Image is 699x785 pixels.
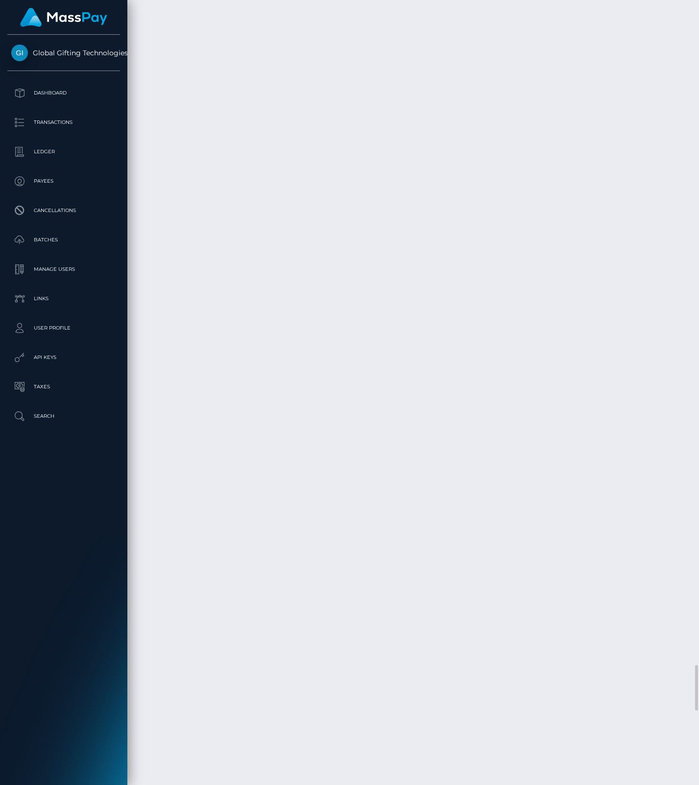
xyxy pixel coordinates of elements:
[11,233,116,247] p: Batches
[11,144,116,159] p: Ledger
[7,375,120,399] a: Taxes
[7,81,120,105] a: Dashboard
[7,257,120,282] a: Manage Users
[11,262,116,277] p: Manage Users
[7,345,120,370] a: API Keys
[7,404,120,428] a: Search
[11,321,116,335] p: User Profile
[7,198,120,223] a: Cancellations
[7,228,120,252] a: Batches
[11,350,116,365] p: API Keys
[11,45,28,61] img: Global Gifting Technologies Inc
[7,140,120,164] a: Ledger
[11,380,116,394] p: Taxes
[11,115,116,130] p: Transactions
[7,169,120,193] a: Payees
[7,48,120,57] span: Global Gifting Technologies Inc
[7,316,120,340] a: User Profile
[11,86,116,100] p: Dashboard
[11,291,116,306] p: Links
[20,8,107,27] img: MassPay Logo
[11,203,116,218] p: Cancellations
[11,174,116,189] p: Payees
[7,110,120,135] a: Transactions
[7,286,120,311] a: Links
[11,409,116,424] p: Search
